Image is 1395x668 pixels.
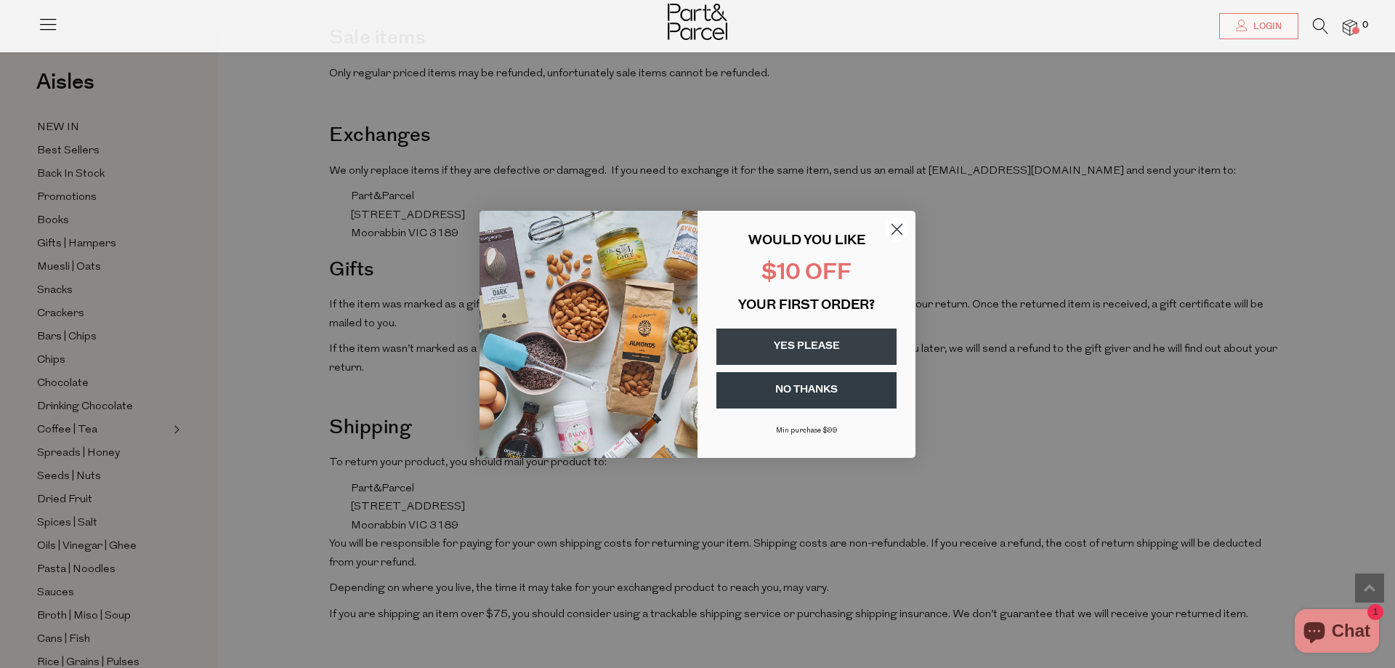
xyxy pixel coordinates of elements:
[716,329,897,365] button: YES PLEASE
[1343,20,1357,35] a: 0
[761,262,852,285] span: $10 OFF
[776,427,838,435] span: Min purchase $99
[1359,19,1372,32] span: 0
[884,217,910,242] button: Close dialog
[716,372,897,409] button: NO THANKS
[1219,13,1298,39] a: Login
[480,211,697,458] img: 43fba0fb-7538-40bc-babb-ffb1a4d097bc.jpeg
[1250,20,1282,33] span: Login
[738,299,875,313] span: YOUR FIRST ORDER?
[748,235,865,248] span: WOULD YOU LIKE
[668,4,727,40] img: Part&Parcel
[1290,609,1383,656] inbox-online-store-chat: Shopify online store chat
